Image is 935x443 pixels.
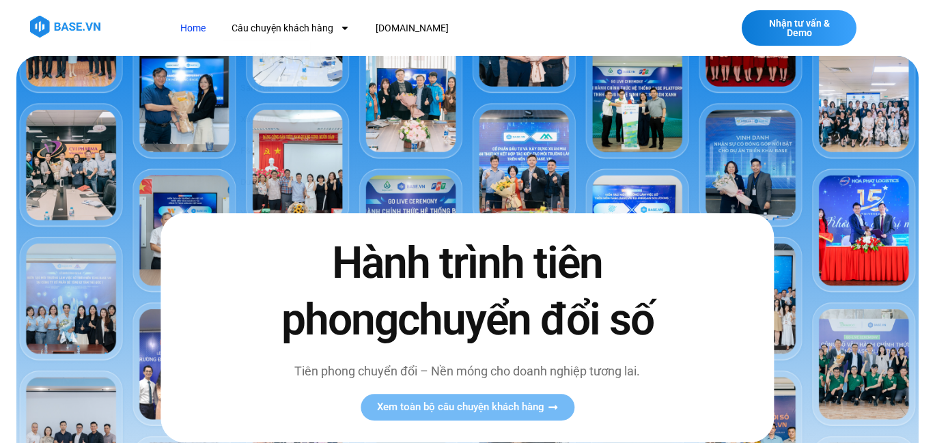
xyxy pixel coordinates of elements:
p: Tiên phong chuyển đổi – Nền móng cho doanh nghiệp tương lai. [266,362,669,381]
nav: Menu [170,16,667,41]
a: Logistics [221,41,310,72]
a: Câu chuyện khách hàng [221,16,360,41]
a: F&B [221,135,310,167]
span: Nhận tư vấn & Demo [755,18,843,38]
a: [DOMAIN_NAME] [365,16,459,41]
span: chuyển đổi số [397,294,654,345]
a: Y tế [221,198,310,229]
h2: Hành trình tiên phong [266,235,669,348]
a: Home [170,16,216,41]
span: Xem toàn bộ câu chuyện khách hàng [377,403,544,413]
a: Dược [221,167,310,198]
a: Nhận tư vấn & Demo [742,10,856,46]
ul: Câu chuyện khách hàng [221,41,310,261]
a: Sản xuất [221,72,310,104]
a: Xây dựng [221,104,310,135]
a: Xem toàn bộ câu chuyện khách hàng [361,395,574,421]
